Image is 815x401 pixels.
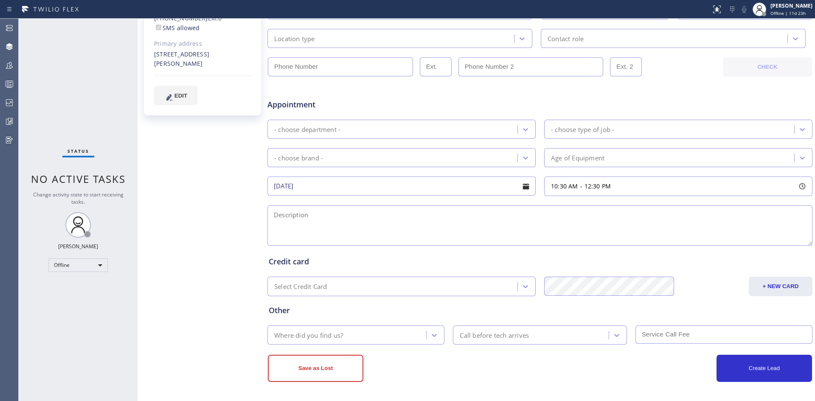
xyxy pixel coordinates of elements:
label: SMS allowed [154,24,200,32]
span: Appointment [267,99,448,110]
div: Contact role [548,34,584,43]
div: - choose department - [274,124,340,134]
div: Location type [274,34,315,43]
input: Phone Number [268,57,413,76]
span: 12:30 PM [585,182,611,190]
span: 10:30 AM [551,182,578,190]
button: + NEW CARD [749,277,812,296]
div: - choose brand - [274,153,323,163]
span: Change activity state to start receiving tasks. [33,191,124,205]
input: Ext. 2 [610,57,642,76]
button: CHECK [723,57,812,77]
button: Mute [738,3,750,15]
input: - choose date - [267,177,536,196]
span: Ext: 0 [208,14,222,22]
div: Credit card [269,256,811,267]
div: Primary address [154,39,251,49]
span: Offline | 11d 23h [770,10,806,16]
a: [PHONE_NUMBER] [154,14,208,22]
button: Create Lead [717,355,812,382]
button: Save as Lost [268,355,363,382]
div: Where did you find us? [274,330,343,340]
input: Service Call Fee [635,325,812,344]
input: Phone Number 2 [458,57,604,76]
span: No active tasks [31,172,126,186]
div: Call before tech arrives [460,330,529,340]
input: SMS allowed [156,25,161,30]
div: - choose type of job - [551,124,614,134]
div: Other [269,305,811,316]
span: EDIT [174,93,187,99]
input: Ext. [420,57,452,76]
div: [PERSON_NAME] [770,2,812,9]
div: Select Credit Card [274,282,327,292]
button: EDIT [154,86,197,105]
span: Status [67,148,89,154]
div: [PERSON_NAME] [58,243,98,250]
div: Offline [48,258,108,272]
div: Age of Equipment [551,153,604,163]
div: [STREET_ADDRESS][PERSON_NAME] [154,50,251,69]
span: - [580,182,582,190]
